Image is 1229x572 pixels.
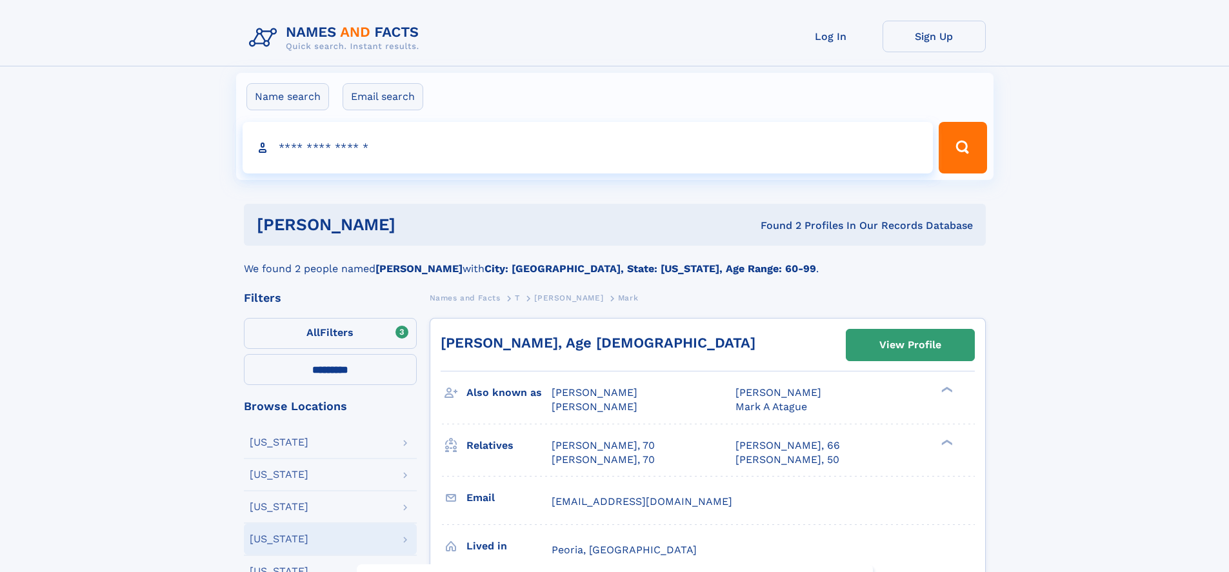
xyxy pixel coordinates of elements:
a: Names and Facts [430,290,501,306]
a: [PERSON_NAME] [534,290,603,306]
span: [PERSON_NAME] [534,293,603,302]
a: [PERSON_NAME], 50 [735,453,839,467]
label: Filters [244,318,417,349]
a: T [515,290,520,306]
div: We found 2 people named with . [244,246,986,277]
span: Peoria, [GEOGRAPHIC_DATA] [552,544,697,556]
div: [US_STATE] [250,534,308,544]
a: Sign Up [883,21,986,52]
a: Log In [779,21,883,52]
div: Found 2 Profiles In Our Records Database [578,219,973,233]
div: [US_STATE] [250,502,308,512]
div: Filters [244,292,417,304]
img: Logo Names and Facts [244,21,430,55]
h3: Relatives [466,435,552,457]
span: [EMAIL_ADDRESS][DOMAIN_NAME] [552,495,732,508]
h3: Also known as [466,382,552,404]
div: Browse Locations [244,400,417,412]
span: [PERSON_NAME] [552,400,637,413]
a: [PERSON_NAME], Age [DEMOGRAPHIC_DATA] [441,335,755,351]
b: [PERSON_NAME] [375,262,463,275]
h1: [PERSON_NAME] [257,217,578,233]
span: T [515,293,520,302]
span: All [306,326,320,339]
span: [PERSON_NAME] [552,386,637,399]
div: ❯ [938,438,954,446]
div: ❯ [938,386,954,394]
input: search input [243,122,934,173]
a: View Profile [846,330,974,360]
button: Search Button [939,122,986,173]
label: Name search [246,83,329,110]
label: Email search [343,83,423,110]
div: [US_STATE] [250,437,308,448]
div: View Profile [879,330,941,360]
a: [PERSON_NAME], 70 [552,453,655,467]
h3: Lived in [466,535,552,557]
span: [PERSON_NAME] [735,386,821,399]
span: Mark [618,293,638,302]
span: Mark A Atague [735,400,807,413]
h3: Email [466,487,552,509]
b: City: [GEOGRAPHIC_DATA], State: [US_STATE], Age Range: 60-99 [485,262,816,275]
a: [PERSON_NAME], 70 [552,439,655,453]
div: [US_STATE] [250,469,308,480]
a: [PERSON_NAME], 66 [735,439,840,453]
